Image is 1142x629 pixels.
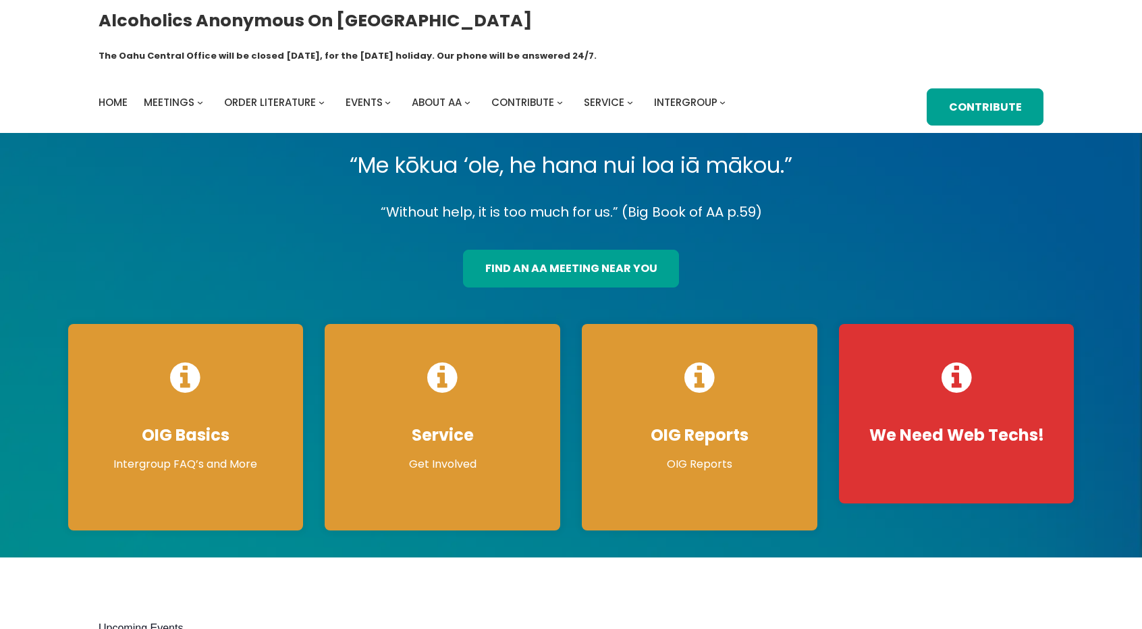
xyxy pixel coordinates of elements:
[852,425,1061,445] h4: We Need Web Techs!
[584,93,624,112] a: Service
[338,456,547,472] p: Get Involved
[99,93,730,112] nav: Intergroup
[557,99,563,105] button: Contribute submenu
[346,95,383,109] span: Events
[319,99,325,105] button: Order Literature submenu
[82,425,290,445] h4: OIG Basics
[491,95,554,109] span: Contribute
[57,146,1085,184] p: “Me kōkua ‘ole, he hana nui loa iā mākou.”
[99,5,532,36] a: Alcoholics Anonymous on [GEOGRAPHIC_DATA]
[385,99,391,105] button: Events submenu
[99,93,128,112] a: Home
[82,456,290,472] p: Intergroup FAQ’s and More
[654,95,717,109] span: Intergroup
[346,93,383,112] a: Events
[654,93,717,112] a: Intergroup
[338,425,547,445] h4: Service
[464,99,470,105] button: About AA submenu
[627,99,633,105] button: Service submenu
[595,425,804,445] h4: OIG Reports
[144,93,194,112] a: Meetings
[57,200,1085,224] p: “Without help, it is too much for us.” (Big Book of AA p.59)
[463,250,679,287] a: find an aa meeting near you
[412,95,462,109] span: About AA
[224,95,316,109] span: Order Literature
[197,99,203,105] button: Meetings submenu
[99,95,128,109] span: Home
[927,88,1043,126] a: Contribute
[412,93,462,112] a: About AA
[99,49,597,63] h1: The Oahu Central Office will be closed [DATE], for the [DATE] holiday. Our phone will be answered...
[584,95,624,109] span: Service
[719,99,726,105] button: Intergroup submenu
[144,95,194,109] span: Meetings
[491,93,554,112] a: Contribute
[595,456,804,472] p: OIG Reports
